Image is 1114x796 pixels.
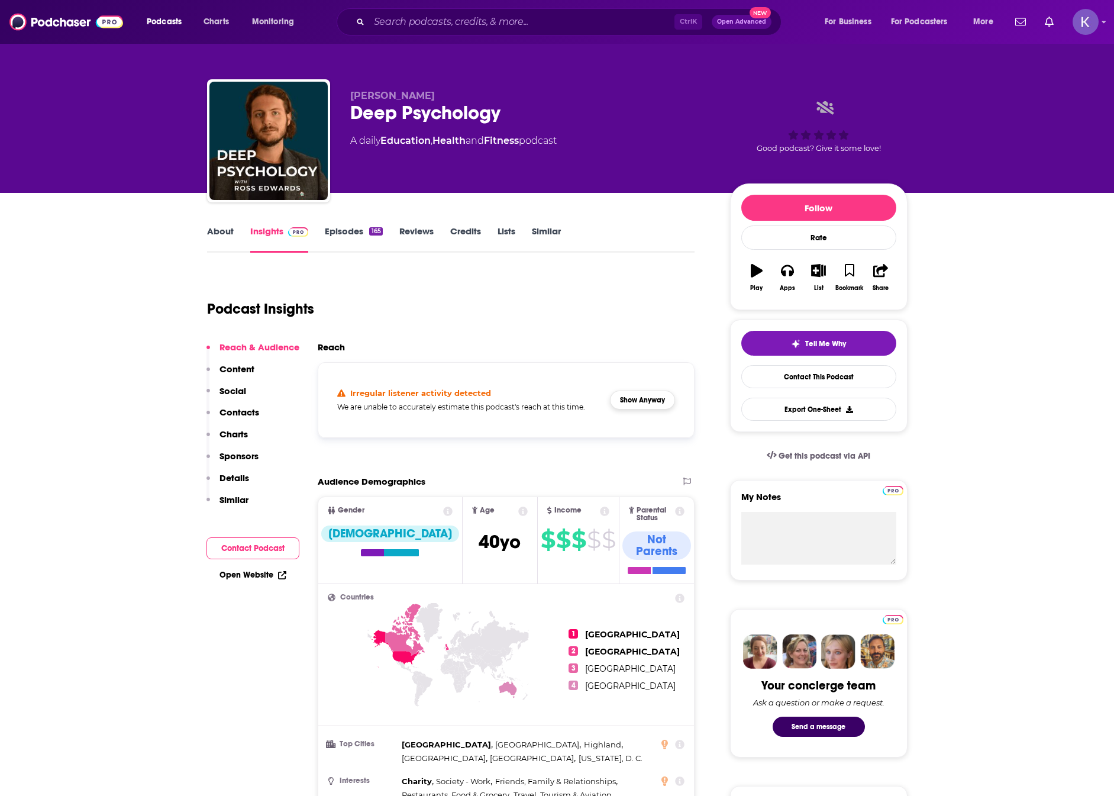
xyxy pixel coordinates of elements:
[350,134,557,148] div: A daily podcast
[741,256,772,299] button: Play
[825,14,871,30] span: For Business
[402,752,487,765] span: ,
[637,507,673,522] span: Parental Status
[495,738,581,752] span: ,
[402,776,432,786] span: Charity
[328,740,397,748] h3: Top Cities
[1073,9,1099,35] img: User Profile
[835,285,863,292] div: Bookmark
[816,12,886,31] button: open menu
[585,681,676,691] span: [GEOGRAPHIC_DATA]
[219,407,259,418] p: Contacts
[219,341,299,353] p: Reach & Audience
[399,225,434,253] a: Reviews
[883,613,903,624] a: Pro website
[207,225,234,253] a: About
[340,594,374,601] span: Countries
[206,407,259,428] button: Contacts
[541,530,555,549] span: $
[585,629,680,640] span: [GEOGRAPHIC_DATA]
[569,663,578,673] span: 3
[753,698,884,707] div: Ask a question or make a request.
[741,331,896,356] button: tell me why sparkleTell Me Why
[402,740,491,749] span: [GEOGRAPHIC_DATA]
[741,365,896,388] a: Contact This Podcast
[436,776,490,786] span: Society - Work
[805,339,846,349] span: Tell Me Why
[556,530,570,549] span: $
[432,135,466,146] a: Health
[674,14,702,30] span: Ctrl K
[712,15,771,29] button: Open AdvancedNew
[741,491,896,512] label: My Notes
[1010,12,1031,32] a: Show notifications dropdown
[436,775,492,788] span: ,
[743,634,777,669] img: Sydney Profile
[9,11,123,33] img: Podchaser - Follow, Share and Rate Podcasts
[369,227,382,236] div: 165
[495,775,618,788] span: ,
[821,634,855,669] img: Jules Profile
[814,285,824,292] div: List
[204,14,229,30] span: Charts
[579,753,642,763] span: [US_STATE], D. C.
[554,507,582,514] span: Income
[450,225,481,253] a: Credits
[622,531,692,560] div: Not Parents
[602,530,615,549] span: $
[569,646,578,656] span: 2
[1040,12,1058,32] a: Show notifications dropdown
[318,476,425,487] h2: Audience Demographics
[569,629,578,639] span: 1
[250,225,309,253] a: InsightsPodchaser Pro
[348,8,793,36] div: Search podcasts, credits, & more...
[761,678,876,693] div: Your concierge team
[587,530,600,549] span: $
[883,12,965,31] button: open menu
[495,740,579,749] span: [GEOGRAPHIC_DATA]
[490,753,574,763] span: [GEOGRAPHIC_DATA]
[803,256,834,299] button: List
[495,776,616,786] span: Friends, Family & Relationships
[288,227,309,237] img: Podchaser Pro
[791,339,800,349] img: tell me why sparkle
[584,740,621,749] span: Highland
[498,225,515,253] a: Lists
[431,135,432,146] span: ,
[780,285,795,292] div: Apps
[782,634,816,669] img: Barbara Profile
[350,90,435,101] span: [PERSON_NAME]
[466,135,484,146] span: and
[772,256,803,299] button: Apps
[219,385,246,397] p: Social
[490,752,576,765] span: ,
[584,738,623,752] span: ,
[1073,9,1099,35] span: Logged in as kpearson13190
[883,484,903,495] a: Pro website
[834,256,865,299] button: Bookmark
[585,663,676,674] span: [GEOGRAPHIC_DATA]
[860,634,895,669] img: Jon Profile
[325,225,382,253] a: Episodes165
[741,195,896,221] button: Follow
[337,402,601,411] h5: We are unable to accurately estimate this podcast's reach at this time.
[219,363,254,375] p: Content
[402,753,486,763] span: [GEOGRAPHIC_DATA]
[338,507,364,514] span: Gender
[730,90,908,163] div: Good podcast? Give it some love!
[750,7,771,18] span: New
[147,14,182,30] span: Podcasts
[1073,9,1099,35] button: Show profile menu
[585,646,680,657] span: [GEOGRAPHIC_DATA]
[318,341,345,353] h2: Reach
[219,570,286,580] a: Open Website
[196,12,236,31] a: Charts
[773,717,865,737] button: Send a message
[750,285,763,292] div: Play
[209,82,328,200] a: Deep Psychology
[757,441,880,470] a: Get this podcast via API
[402,775,434,788] span: ,
[402,738,493,752] span: ,
[206,385,246,407] button: Social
